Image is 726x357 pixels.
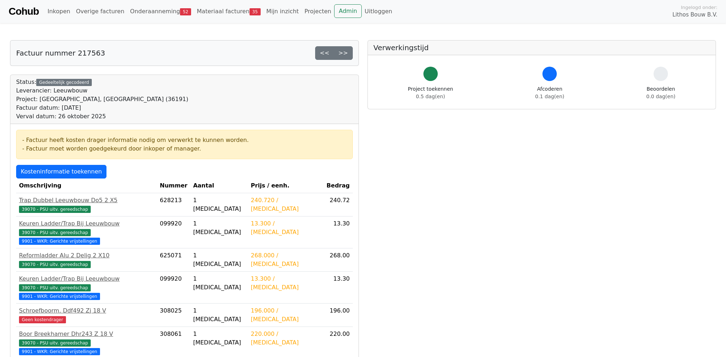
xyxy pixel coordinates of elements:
[19,219,154,228] div: Keuren Ladder/Trap Bij Leeuwbouw
[323,193,352,216] td: 240.72
[127,4,194,19] a: Onderaanneming52
[334,4,362,18] a: Admin
[646,85,675,100] div: Beoordelen
[9,3,39,20] a: Cohub
[302,4,334,19] a: Projecten
[36,79,92,86] div: Gedeeltelijk gecodeerd
[19,330,154,338] div: Boor Breekhamer Dhr243 Z 18 V
[251,251,321,268] div: 268.000 / [MEDICAL_DATA]
[16,165,106,178] a: Kosteninformatie toekennen
[334,46,353,60] a: >>
[323,216,352,248] td: 13.30
[16,178,157,193] th: Omschrijving
[408,85,453,100] div: Project toekennen
[157,193,190,216] td: 628213
[19,196,154,213] a: Trap Dubbel Leeuwbouw Do5 2 X539070 - PSU uitv. gereedschap
[535,94,564,99] span: 0.1 dag(en)
[16,95,188,104] div: Project: [GEOGRAPHIC_DATA], [GEOGRAPHIC_DATA] (36191)
[251,196,321,213] div: 240.720 / [MEDICAL_DATA]
[193,219,245,237] div: 1 [MEDICAL_DATA]
[535,85,564,100] div: Afcoderen
[193,306,245,324] div: 1 [MEDICAL_DATA]
[19,251,154,260] div: Reformladder Alu 2 Delig 2 X10
[19,261,91,268] span: 39070 - PSU uitv. gereedschap
[157,248,190,272] td: 625071
[19,348,100,355] span: 9901 - WKR: Gerichte vrijstellingen
[19,251,154,268] a: Reformladder Alu 2 Delig 2 X1039070 - PSU uitv. gereedschap
[19,330,154,356] a: Boor Breekhamer Dhr243 Z 18 V39070 - PSU uitv. gereedschap 9901 - WKR: Gerichte vrijstellingen
[362,4,395,19] a: Uitloggen
[16,86,188,95] div: Leverancier: Leeuwbouw
[251,306,321,324] div: 196.000 / [MEDICAL_DATA]
[323,178,352,193] th: Bedrag
[16,49,105,57] h5: Factuur nummer 217563
[19,306,154,315] div: Schroefboorm. Ddf492 Zj 18 V
[22,144,347,153] div: - Factuur moet worden goedgekeurd door inkoper of manager.
[22,136,347,144] div: - Factuur heeft kosten drager informatie nodig om verwerkt te kunnen worden.
[250,8,261,15] span: 35
[251,275,321,292] div: 13.300 / [MEDICAL_DATA]
[16,78,188,121] div: Status:
[16,112,188,121] div: Verval datum: 26 oktober 2025
[193,275,245,292] div: 1 [MEDICAL_DATA]
[264,4,302,19] a: Mijn inzicht
[19,339,91,347] span: 39070 - PSU uitv. gereedschap
[251,219,321,237] div: 13.300 / [MEDICAL_DATA]
[19,293,100,300] span: 9901 - WKR: Gerichte vrijstellingen
[19,275,154,300] a: Keuren Ladder/Trap Bij Leeuwbouw39070 - PSU uitv. gereedschap 9901 - WKR: Gerichte vrijstellingen
[157,304,190,327] td: 308025
[19,196,154,205] div: Trap Dubbel Leeuwbouw Do5 2 X5
[315,46,334,60] a: <<
[180,8,191,15] span: 52
[19,306,154,324] a: Schroefboorm. Ddf492 Zj 18 VGeen kostendrager
[44,4,73,19] a: Inkopen
[19,219,154,245] a: Keuren Ladder/Trap Bij Leeuwbouw39070 - PSU uitv. gereedschap 9901 - WKR: Gerichte vrijstellingen
[73,4,127,19] a: Overige facturen
[673,11,717,19] span: Lithos Bouw B.V.
[646,94,675,99] span: 0.0 dag(en)
[190,178,248,193] th: Aantal
[374,43,710,52] h5: Verwerkingstijd
[157,216,190,248] td: 099920
[323,248,352,272] td: 268.00
[323,272,352,304] td: 13.30
[251,330,321,347] div: 220.000 / [MEDICAL_DATA]
[157,178,190,193] th: Nummer
[19,229,91,236] span: 39070 - PSU uitv. gereedschap
[681,4,717,11] span: Ingelogd onder:
[248,178,323,193] th: Prijs / eenh.
[193,330,245,347] div: 1 [MEDICAL_DATA]
[416,94,445,99] span: 0.5 dag(en)
[323,304,352,327] td: 196.00
[19,316,66,323] span: Geen kostendrager
[157,272,190,304] td: 099920
[19,206,91,213] span: 39070 - PSU uitv. gereedschap
[194,4,264,19] a: Materiaal facturen35
[193,196,245,213] div: 1 [MEDICAL_DATA]
[19,275,154,283] div: Keuren Ladder/Trap Bij Leeuwbouw
[19,238,100,245] span: 9901 - WKR: Gerichte vrijstellingen
[16,104,188,112] div: Factuur datum: [DATE]
[19,284,91,291] span: 39070 - PSU uitv. gereedschap
[193,251,245,268] div: 1 [MEDICAL_DATA]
